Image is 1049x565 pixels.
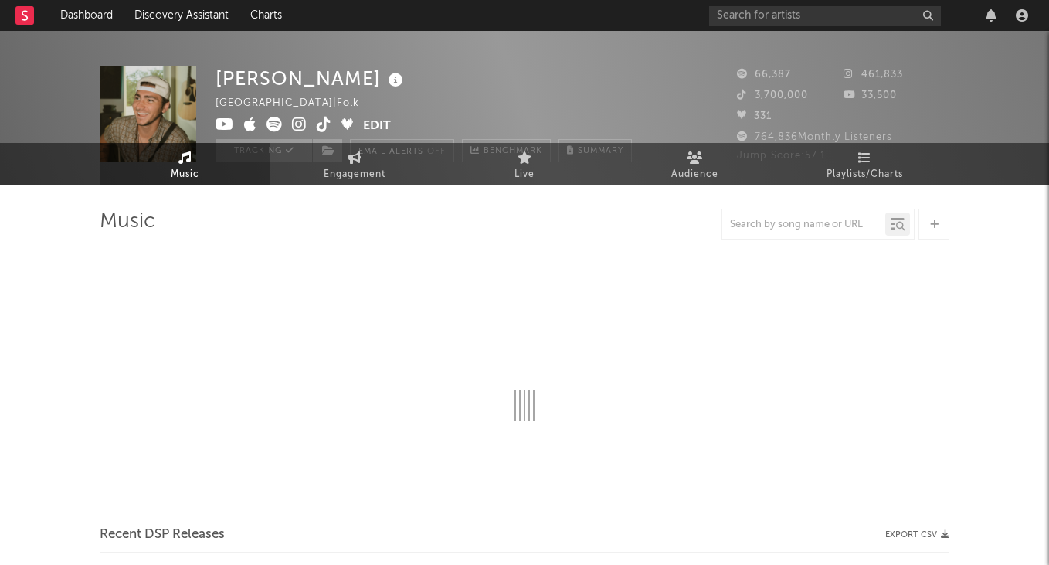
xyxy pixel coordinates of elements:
div: [GEOGRAPHIC_DATA] | Folk [216,94,377,113]
a: Benchmark [462,139,551,162]
button: Email AlertsOff [350,139,454,162]
button: Tracking [216,139,312,162]
a: Playlists/Charts [779,143,949,185]
a: Audience [609,143,779,185]
a: Engagement [270,143,440,185]
input: Search for artists [709,6,941,26]
span: Engagement [324,165,385,184]
span: Audience [671,165,718,184]
span: Live [514,165,535,184]
span: Music [171,165,199,184]
a: Music [100,143,270,185]
div: [PERSON_NAME] [216,66,407,91]
span: 3,700,000 [737,90,808,100]
a: Live [440,143,609,185]
span: 331 [737,111,772,121]
span: 66,387 [737,70,791,80]
button: Edit [363,117,391,136]
span: Playlists/Charts [827,165,903,184]
input: Search by song name or URL [722,219,885,231]
button: Export CSV [885,530,949,539]
span: Recent DSP Releases [100,526,225,544]
span: 764,836 Monthly Listeners [737,132,892,142]
button: Summary [558,139,632,162]
span: 33,500 [844,90,897,100]
span: 461,833 [844,70,903,80]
